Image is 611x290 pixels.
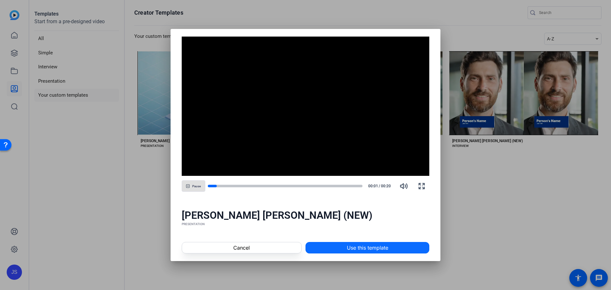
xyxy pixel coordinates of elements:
span: 00:01 [365,183,378,189]
div: [PERSON_NAME] [PERSON_NAME] (NEW) [182,209,430,222]
button: Mute [396,178,411,194]
button: Pause [182,180,205,192]
span: Use this template [347,244,388,252]
span: 00:20 [381,183,394,189]
div: PRESENTATION [182,222,430,227]
button: Cancel [182,242,302,253]
div: / [365,183,394,189]
button: Use this template [305,242,429,253]
span: Cancel [233,244,250,252]
div: Video Player [182,37,430,176]
span: Pause [192,184,201,188]
button: Fullscreen [414,178,429,194]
